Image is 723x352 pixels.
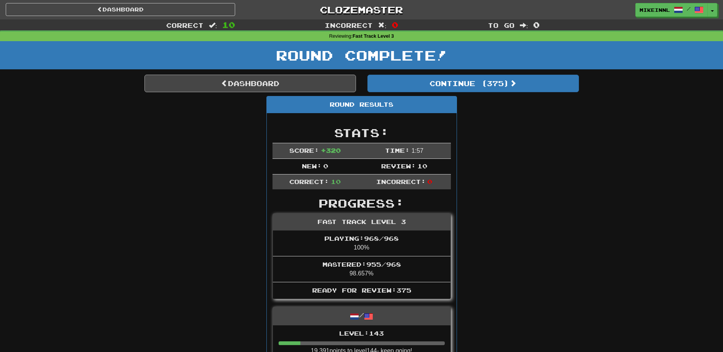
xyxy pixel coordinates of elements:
[520,22,528,29] span: :
[427,178,432,185] span: 0
[488,21,515,29] span: To go
[144,75,356,92] a: Dashboard
[322,261,401,268] span: Mastered: 955 / 968
[209,22,217,29] span: :
[273,214,450,230] div: Fast Track Level 3
[417,162,427,170] span: 10
[222,20,235,29] span: 10
[376,178,426,185] span: Incorrect:
[324,235,399,242] span: Playing: 968 / 968
[339,330,384,337] span: Level: 143
[323,162,328,170] span: 0
[321,147,341,154] span: + 320
[273,256,450,282] li: 98.657%
[392,20,398,29] span: 0
[353,34,394,39] strong: Fast Track Level 3
[378,22,386,29] span: :
[247,3,476,16] a: Clozemaster
[367,75,579,92] button: Continue (375)
[166,21,204,29] span: Correct
[385,147,410,154] span: Time:
[289,147,319,154] span: Score:
[302,162,322,170] span: New:
[331,178,341,185] span: 10
[312,286,411,294] span: Ready for Review: 375
[3,48,720,63] h1: Round Complete!
[273,126,451,139] h2: Stats:
[273,230,450,256] li: 100%
[267,96,457,113] div: Round Results
[6,3,235,16] a: Dashboard
[325,21,373,29] span: Incorrect
[273,307,450,325] div: /
[687,6,691,11] span: /
[640,6,670,13] span: MikeinNL
[635,3,708,17] a: MikeinNL /
[289,178,329,185] span: Correct:
[533,20,540,29] span: 0
[273,197,451,210] h2: Progress:
[381,162,416,170] span: Review:
[412,147,423,154] span: 1 : 57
